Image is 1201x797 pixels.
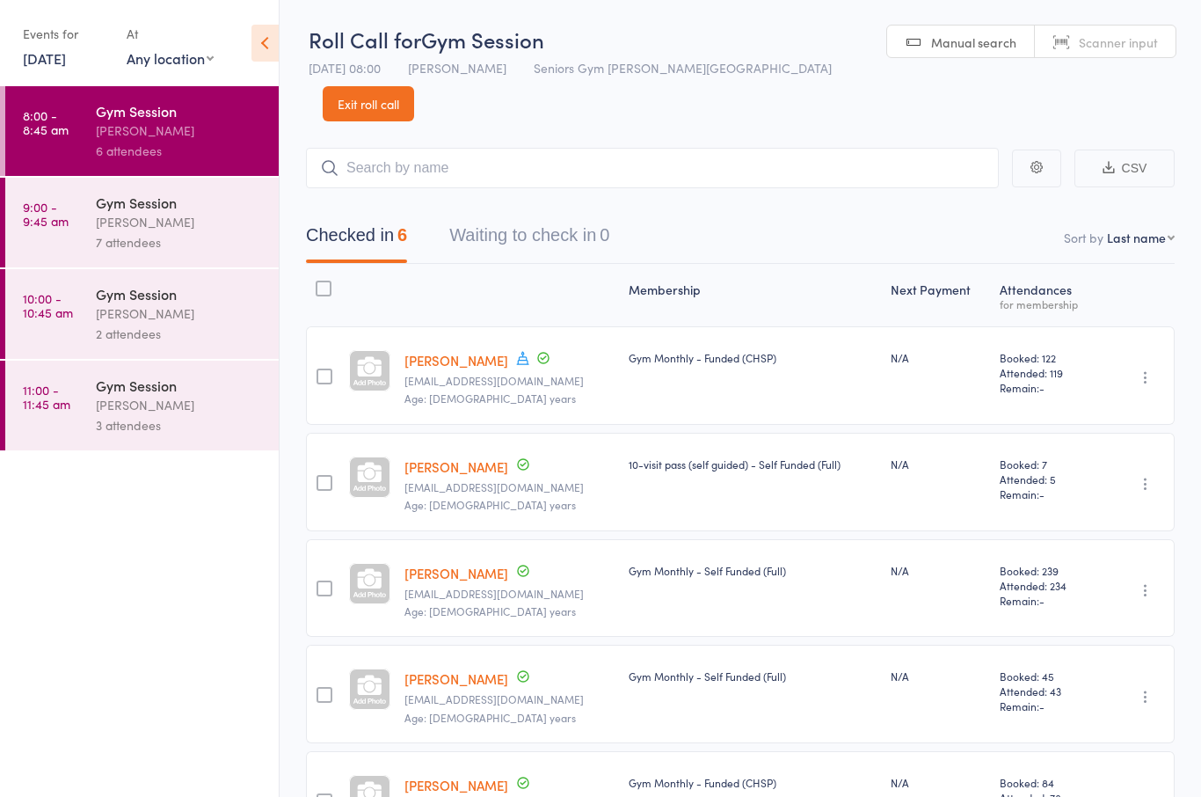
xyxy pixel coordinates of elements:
[404,776,508,794] a: [PERSON_NAME]
[629,350,877,365] div: Gym Monthly - Funded (CHSP)
[96,376,264,395] div: Gym Session
[891,775,986,790] div: N/A
[891,563,986,578] div: N/A
[5,86,279,176] a: 8:00 -8:45 amGym Session[PERSON_NAME]6 attendees
[1000,365,1093,380] span: Attended: 119
[1000,775,1093,790] span: Booked: 84
[1000,684,1093,698] span: Attended: 43
[404,588,615,600] small: cmdeeks@gmail.com
[408,59,506,77] span: [PERSON_NAME]
[306,216,407,263] button: Checked in6
[96,121,264,141] div: [PERSON_NAME]
[96,415,264,435] div: 3 attendees
[1039,698,1045,713] span: -
[629,563,877,578] div: Gym Monthly - Self Funded (Full)
[993,272,1100,318] div: Atten­dances
[323,86,414,121] a: Exit roll call
[404,603,576,618] span: Age: [DEMOGRAPHIC_DATA] years
[404,351,508,369] a: [PERSON_NAME]
[404,564,508,582] a: [PERSON_NAME]
[1000,298,1093,310] div: for membership
[23,108,69,136] time: 8:00 - 8:45 am
[421,25,544,54] span: Gym Session
[96,141,264,161] div: 6 attendees
[629,457,877,472] div: 10-visit pass (self guided) - Self Funded (Full)
[1000,457,1093,472] span: Booked: 7
[1000,563,1093,578] span: Booked: 239
[1000,486,1093,501] span: Remain:
[5,269,279,359] a: 10:00 -10:45 amGym Session[PERSON_NAME]2 attendees
[1000,380,1093,395] span: Remain:
[96,101,264,121] div: Gym Session
[127,48,214,68] div: Any location
[96,303,264,324] div: [PERSON_NAME]
[1000,698,1093,713] span: Remain:
[449,216,609,263] button: Waiting to check in0
[404,391,576,406] span: Age: [DEMOGRAPHIC_DATA] years
[891,350,986,365] div: N/A
[397,225,407,245] div: 6
[23,200,69,228] time: 9:00 - 9:45 am
[629,669,877,684] div: Gym Monthly - Self Funded (Full)
[404,693,615,706] small: helenmurden85@gmail.com
[534,59,832,77] span: Seniors Gym [PERSON_NAME][GEOGRAPHIC_DATA]
[891,669,986,684] div: N/A
[404,375,615,387] small: yvonnee5@bigpond.com
[1000,593,1093,608] span: Remain:
[629,775,877,790] div: Gym Monthly - Funded (CHSP)
[1000,578,1093,593] span: Attended: 234
[884,272,993,318] div: Next Payment
[404,497,576,512] span: Age: [DEMOGRAPHIC_DATA] years
[96,395,264,415] div: [PERSON_NAME]
[5,178,279,267] a: 9:00 -9:45 amGym Session[PERSON_NAME]7 attendees
[127,19,214,48] div: At
[23,291,73,319] time: 10:00 - 10:45 am
[404,481,615,494] small: kdcallig@gmail.com
[1000,669,1093,684] span: Booked: 45
[96,324,264,344] div: 2 attendees
[96,232,264,252] div: 7 attendees
[622,272,884,318] div: Membership
[1039,486,1045,501] span: -
[404,669,508,688] a: [PERSON_NAME]
[96,284,264,303] div: Gym Session
[931,33,1016,51] span: Manual search
[96,212,264,232] div: [PERSON_NAME]
[891,457,986,472] div: N/A
[1107,229,1166,246] div: Last name
[1079,33,1158,51] span: Scanner input
[600,225,609,245] div: 0
[309,25,421,54] span: Roll Call for
[1000,350,1093,365] span: Booked: 122
[23,383,70,411] time: 11:00 - 11:45 am
[5,361,279,450] a: 11:00 -11:45 amGym Session[PERSON_NAME]3 attendees
[309,59,381,77] span: [DATE] 08:00
[23,48,66,68] a: [DATE]
[1064,229,1103,246] label: Sort by
[404,457,508,476] a: [PERSON_NAME]
[1039,593,1045,608] span: -
[96,193,264,212] div: Gym Session
[23,19,109,48] div: Events for
[1074,150,1175,187] button: CSV
[1000,472,1093,486] span: Attended: 5
[404,710,576,725] span: Age: [DEMOGRAPHIC_DATA] years
[1039,380,1045,395] span: -
[306,148,999,188] input: Search by name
